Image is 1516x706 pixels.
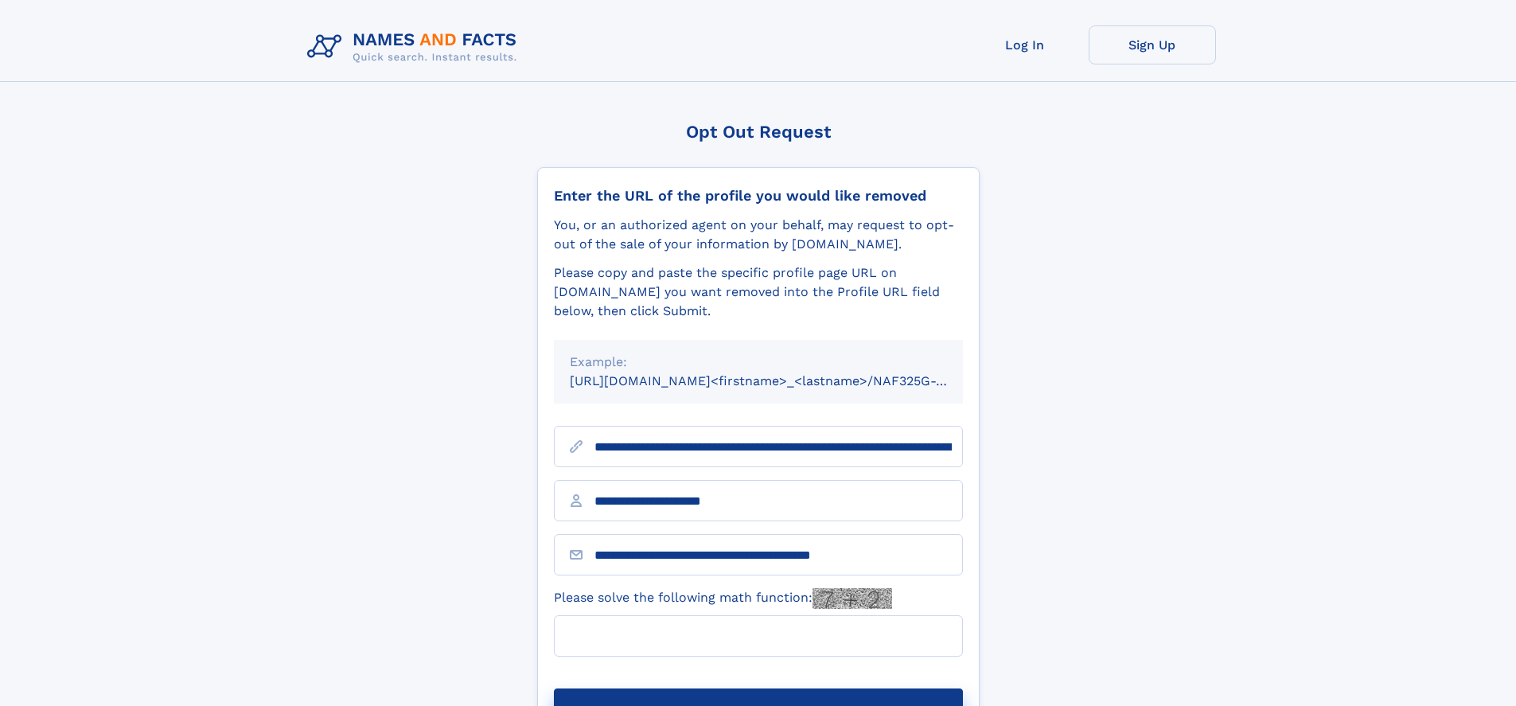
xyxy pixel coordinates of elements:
div: Please copy and paste the specific profile page URL on [DOMAIN_NAME] you want removed into the Pr... [554,263,963,321]
small: [URL][DOMAIN_NAME]<firstname>_<lastname>/NAF325G-xxxxxxxx [570,373,993,388]
div: Example: [570,353,947,372]
a: Log In [961,25,1089,64]
a: Sign Up [1089,25,1216,64]
img: Logo Names and Facts [301,25,530,68]
div: You, or an authorized agent on your behalf, may request to opt-out of the sale of your informatio... [554,216,963,254]
label: Please solve the following math function: [554,588,892,609]
div: Opt Out Request [537,122,980,142]
div: Enter the URL of the profile you would like removed [554,187,963,205]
